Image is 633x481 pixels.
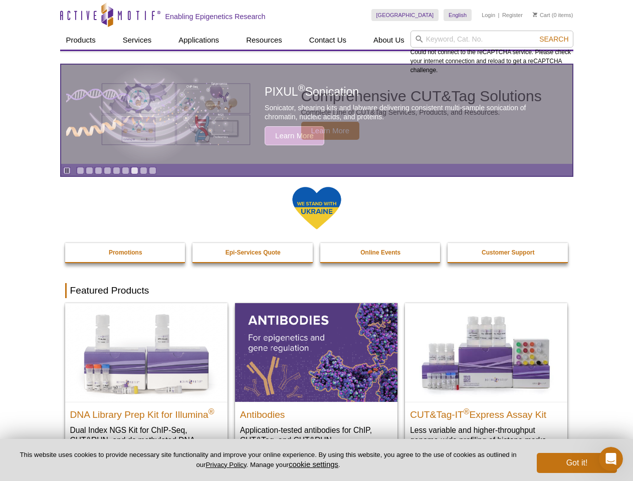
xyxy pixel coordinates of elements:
a: Various genetic charts and diagrams. Comprehensive CUT&Tag Solutions Complete Line of CUT&Tag Ser... [61,65,572,164]
a: Customer Support [448,243,569,262]
h2: Antibodies [240,405,392,420]
a: Promotions [65,243,186,262]
a: DNA Library Prep Kit for Illumina DNA Library Prep Kit for Illumina® Dual Index NGS Kit for ChIP-... [65,303,228,465]
img: CUT&Tag-IT® Express Assay Kit [405,303,567,401]
a: Online Events [320,243,442,262]
a: Epi-Services Quote [192,243,314,262]
p: Application-tested antibodies for ChIP, CUT&Tag, and CUT&RUN. [240,425,392,445]
p: Complete Line of CUT&Tag Services, Products, and Resources. [301,108,542,117]
a: Go to slide 6 [122,167,129,174]
a: Applications [172,31,225,50]
h2: DNA Library Prep Kit for Illumina [70,405,223,420]
img: Your Cart [533,12,537,17]
a: Services [117,31,158,50]
img: Various genetic charts and diagrams. [101,83,251,146]
li: (0 items) [533,9,573,21]
strong: Promotions [109,249,142,256]
article: Comprehensive CUT&Tag Solutions [61,65,572,164]
a: Contact Us [303,31,352,50]
input: Keyword, Cat. No. [410,31,573,48]
p: This website uses cookies to provide necessary site functionality and improve your online experie... [16,450,520,469]
span: Search [539,35,568,43]
strong: Customer Support [482,249,534,256]
a: All Antibodies Antibodies Application-tested antibodies for ChIP, CUT&Tag, and CUT&RUN. [235,303,397,455]
p: Dual Index NGS Kit for ChIP-Seq, CUT&RUN, and ds methylated DNA assays. [70,425,223,455]
a: [GEOGRAPHIC_DATA] [371,9,439,21]
h2: Enabling Epigenetics Research [165,12,266,21]
h2: Comprehensive CUT&Tag Solutions [301,89,542,104]
button: Search [536,35,571,44]
h2: Featured Products [65,283,568,298]
a: Login [482,12,495,19]
a: Products [60,31,102,50]
a: Toggle autoplay [63,167,71,174]
img: We Stand With Ukraine [292,186,342,230]
h2: CUT&Tag-IT Express Assay Kit [410,405,562,420]
button: cookie settings [289,460,338,468]
img: All Antibodies [235,303,397,401]
strong: Epi-Services Quote [226,249,281,256]
a: English [444,9,472,21]
strong: Online Events [360,249,400,256]
a: Go to slide 3 [95,167,102,174]
a: CUT&Tag-IT® Express Assay Kit CUT&Tag-IT®Express Assay Kit Less variable and higher-throughput ge... [405,303,567,455]
a: Go to slide 2 [86,167,93,174]
li: | [498,9,500,21]
p: Less variable and higher-throughput genome-wide profiling of histone marks​. [410,425,562,445]
sup: ® [464,407,470,415]
div: Could not connect to the reCAPTCHA service. Please check your internet connection and reload to g... [410,31,573,75]
img: DNA Library Prep Kit for Illumina [65,303,228,401]
sup: ® [208,407,215,415]
a: Register [502,12,523,19]
a: Go to slide 1 [77,167,84,174]
a: Go to slide 8 [140,167,147,174]
iframe: Intercom live chat [599,447,623,471]
a: Resources [240,31,288,50]
a: Go to slide 7 [131,167,138,174]
a: Go to slide 4 [104,167,111,174]
a: About Us [367,31,410,50]
a: Go to slide 9 [149,167,156,174]
a: Privacy Policy [205,461,246,468]
a: Cart [533,12,550,19]
span: Learn More [301,122,360,140]
button: Got it! [537,453,617,473]
a: Go to slide 5 [113,167,120,174]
